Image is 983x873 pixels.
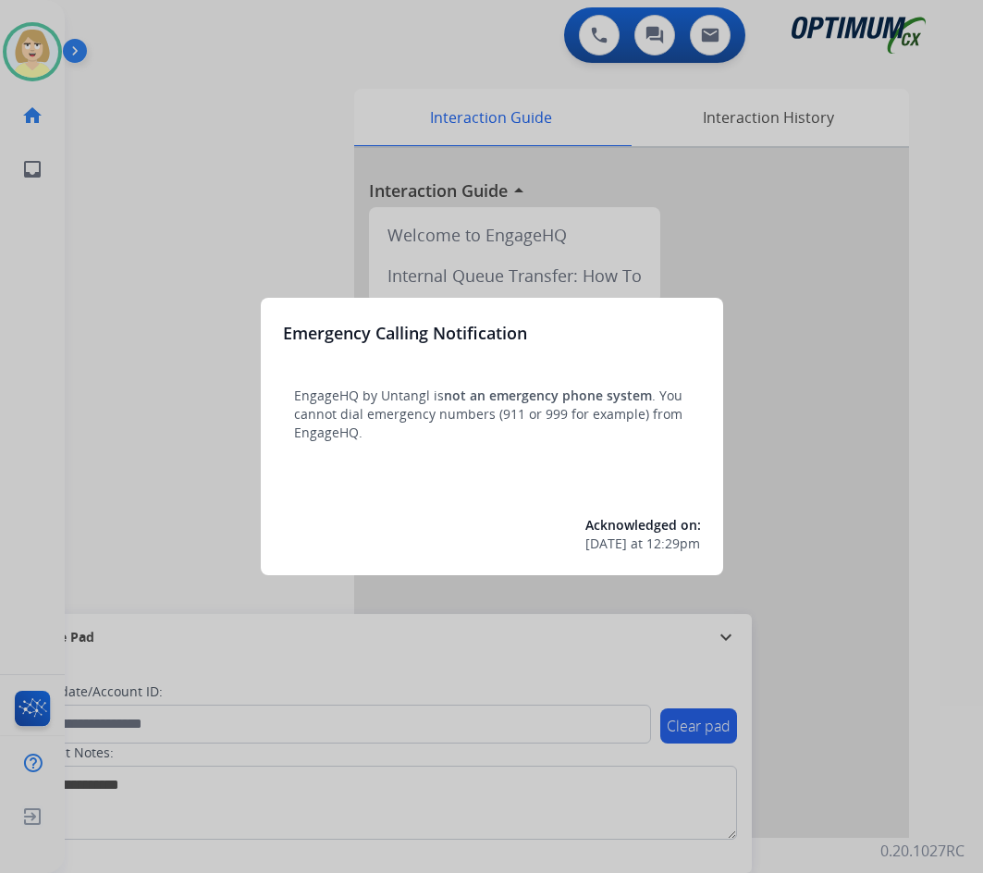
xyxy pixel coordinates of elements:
[283,320,527,346] h3: Emergency Calling Notification
[585,535,701,553] div: at
[294,387,690,442] p: EngageHQ by Untangl is . You cannot dial emergency numbers (911 or 999 for example) from EngageHQ.
[646,535,700,553] span: 12:29pm
[585,535,627,553] span: [DATE]
[585,516,701,534] span: Acknowledged on:
[444,387,652,404] span: not an emergency phone system
[880,840,965,862] p: 0.20.1027RC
